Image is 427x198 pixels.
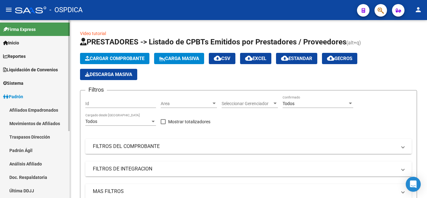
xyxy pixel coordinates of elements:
span: EXCEL [245,56,266,61]
span: Area [161,101,211,106]
span: Mostrar totalizadores [168,118,210,125]
button: Gecros [322,53,357,64]
span: Seleccionar Gerenciador [222,101,272,106]
mat-icon: cloud_download [281,54,289,62]
button: EXCEL [240,53,271,64]
span: Todos [85,119,97,124]
span: Estandar [281,56,312,61]
span: Sistema [3,80,23,87]
span: Inicio [3,39,19,46]
mat-icon: person [414,6,422,13]
button: Descarga Masiva [80,69,137,80]
mat-icon: cloud_download [327,54,334,62]
div: Open Intercom Messenger [406,177,421,192]
app-download-masive: Descarga masiva de comprobantes (adjuntos) [80,69,137,80]
span: Liquidación de Convenios [3,66,58,73]
span: PRESTADORES -> Listado de CPBTs Emitidos por Prestadores / Proveedores [80,38,346,46]
mat-panel-title: MAS FILTROS [93,188,397,195]
mat-icon: cloud_download [214,54,221,62]
span: Todos [283,101,294,106]
button: Carga Masiva [154,53,204,64]
span: Gecros [327,56,352,61]
button: CSV [209,53,235,64]
mat-panel-title: FILTROS DEL COMPROBANTE [93,143,397,150]
mat-icon: menu [5,6,13,13]
span: Descarga Masiva [85,72,132,77]
span: Cargar Comprobante [85,56,144,61]
span: (alt+q) [346,40,361,46]
h3: Filtros [85,85,107,94]
mat-panel-title: FILTROS DE INTEGRACION [93,165,397,172]
mat-expansion-panel-header: FILTROS DE INTEGRACION [85,161,412,176]
mat-icon: cloud_download [245,54,253,62]
span: Reportes [3,53,26,60]
a: Video tutorial [80,31,106,36]
button: Cargar Comprobante [80,53,149,64]
span: - OSPDICA [49,3,83,17]
mat-expansion-panel-header: FILTROS DEL COMPROBANTE [85,139,412,154]
span: Carga Masiva [159,56,199,61]
button: Estandar [276,53,317,64]
span: Padrón [3,93,23,100]
span: Firma Express [3,26,36,33]
span: CSV [214,56,230,61]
